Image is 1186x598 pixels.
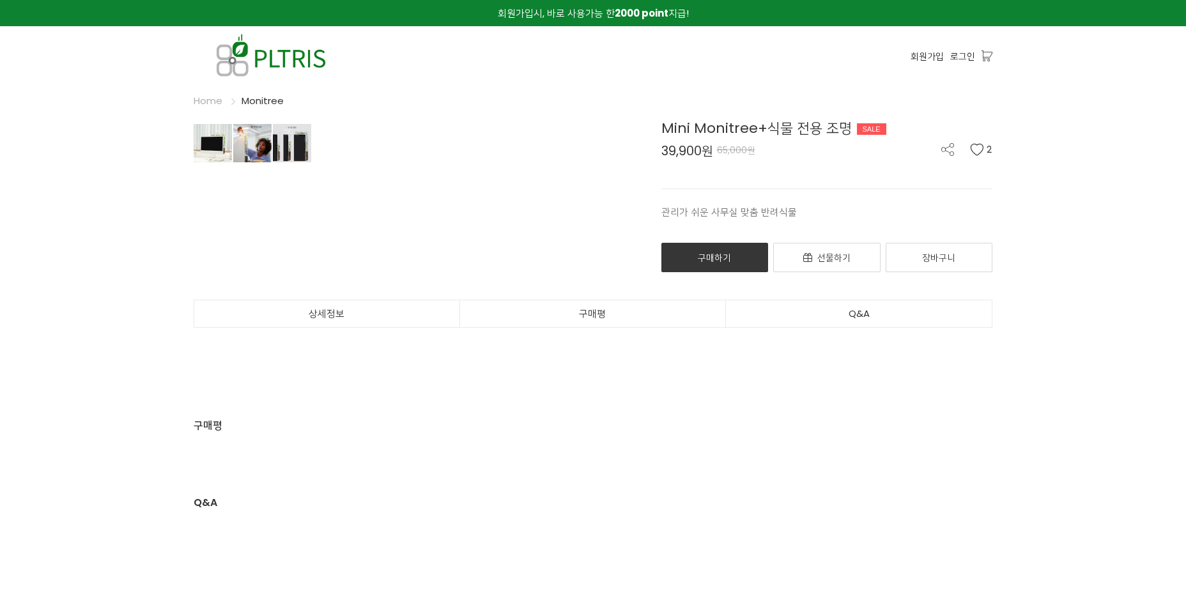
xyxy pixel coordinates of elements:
strong: 2000 point [615,6,668,20]
button: 2 [970,143,992,156]
a: 로그인 [950,49,975,63]
a: 장바구니 [886,243,993,272]
a: 구매평 [460,300,726,327]
a: Q&A [726,300,992,327]
a: 선물하기 [773,243,881,272]
a: 회원가입 [911,49,944,63]
span: 65,000원 [717,144,755,157]
div: Mini Monitree+식물 전용 조명 [661,118,993,139]
span: 회원가입시, 바로 사용가능 한 지급! [498,6,689,20]
a: 구매하기 [661,243,769,272]
span: 39,900원 [661,144,713,157]
p: 관리가 쉬운 사무실 맞춤 반려식물 [661,204,993,220]
span: 선물하기 [817,251,851,264]
div: SALE [857,123,886,135]
a: Home [194,94,222,107]
a: Monitree [242,94,284,107]
div: 구매평 [194,417,222,443]
a: 상세정보 [194,300,459,327]
span: 2 [987,143,992,156]
div: Q&A [194,494,217,521]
